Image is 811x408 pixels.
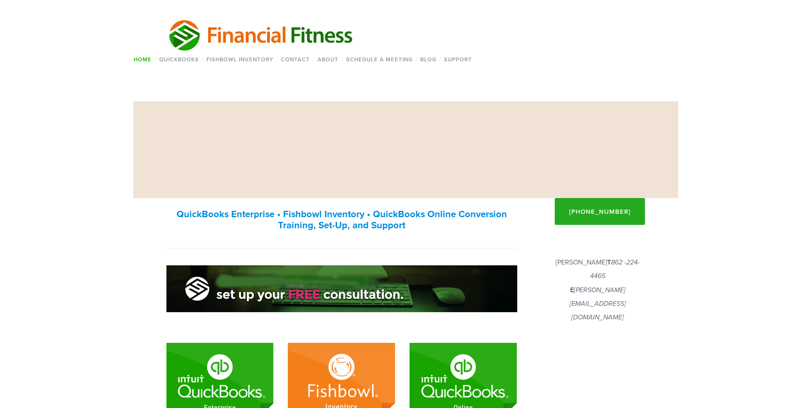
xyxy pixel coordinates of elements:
a: Fishbowl Inventory [204,53,276,66]
span: / [155,55,157,63]
img: Free Consultation Banner [166,265,517,313]
a: Contact [278,53,313,66]
a: Support [441,53,475,66]
span: / [202,55,204,63]
a: About [315,53,341,66]
strong: T [607,257,611,267]
span: / [313,55,315,63]
img: Financial Fitness Consulting [166,17,355,53]
a: QuickBooks [157,53,202,66]
a: [PHONE_NUMBER] [555,198,645,225]
p: [PERSON_NAME] [550,256,645,325]
strong: QuickBooks Enterprise • Fishbowl Inventory • QuickBooks Online Conversion Training, Set-Up, and S... [177,207,510,232]
span: / [341,55,344,63]
strong: E [570,285,574,295]
em: [PERSON_NAME][EMAIL_ADDRESS][DOMAIN_NAME] [570,286,626,322]
span: / [276,55,278,63]
em: 862 -224-4465 [590,259,640,280]
span: / [416,55,418,63]
span: / [439,55,441,63]
h1: Your trusted Quickbooks, Fishbowl, and inventory expert. [166,139,645,160]
a: Schedule a Meeting [344,53,416,66]
a: Home [131,53,155,66]
a: Blog [418,53,439,66]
